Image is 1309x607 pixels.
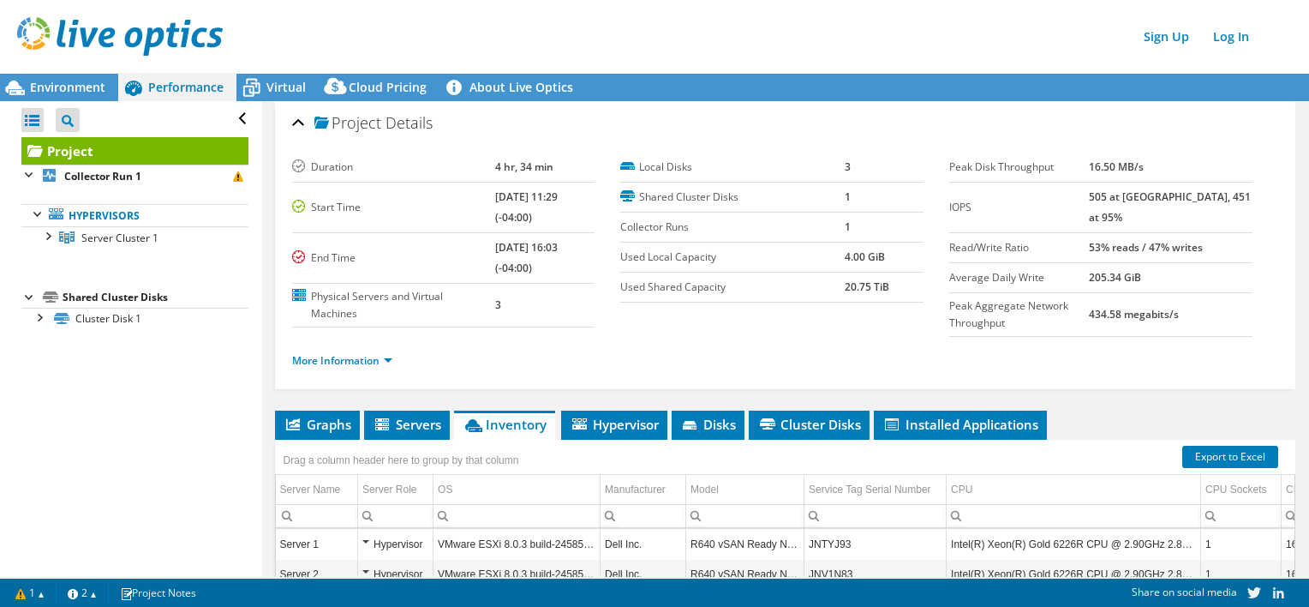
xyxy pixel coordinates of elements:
div: CPU [951,479,972,500]
td: Column CPU, Filter cell [947,505,1201,528]
td: Manufacturer Column [601,475,686,505]
b: 205.34 GiB [1089,270,1141,285]
td: Column Server Name, Filter cell [276,505,358,528]
td: Column Model, Value R640 vSAN Ready Node [686,560,804,590]
td: Column Server Role, Value Hypervisor [358,530,433,560]
td: Column Server Role, Value Hypervisor [358,560,433,590]
a: About Live Optics [439,74,586,101]
span: Share on social media [1132,585,1237,599]
span: Installed Applications [882,416,1038,433]
div: OS [438,479,452,500]
td: Column OS, Value VMware ESXi 8.0.3 build-24585383 [433,530,601,560]
td: CPU Sockets Column [1201,475,1282,505]
label: Peak Aggregate Network Throughput [949,297,1089,332]
a: Export to Excel [1182,446,1278,468]
a: Collector Run 1 [21,165,248,187]
label: Start Time [292,199,495,216]
span: Server Cluster 1 [81,231,158,245]
span: Inventory [463,416,547,433]
div: Server Role [362,479,416,500]
td: Column Model, Value R640 vSAN Ready Node [686,530,804,560]
div: Manufacturer [605,479,666,500]
td: Column CPU Sockets, Value 1 [1201,530,1282,560]
label: End Time [292,249,495,267]
span: Graphs [284,416,351,433]
b: [DATE] 11:29 (-04:00) [495,189,558,225]
b: 434.58 megabits/s [1089,307,1179,322]
a: Cluster Disk 1 [21,308,248,330]
td: Column Service Tag Serial Number, Filter cell [804,505,947,528]
div: Service Tag Serial Number [809,479,931,500]
td: Column Server Role, Filter cell [358,505,433,528]
label: Read/Write Ratio [949,239,1089,256]
b: 16.50 MB/s [1089,159,1144,174]
td: Column Server Name, Value Server 2 [276,560,358,590]
label: Average Daily Write [949,269,1089,286]
a: 1 [3,582,57,604]
a: More Information [292,353,392,368]
td: OS Column [433,475,601,505]
td: Column Manufacturer, Filter cell [601,505,686,528]
b: 3 [495,297,501,312]
td: Service Tag Serial Number Column [804,475,947,505]
b: 1 [845,189,851,204]
label: Used Shared Capacity [620,279,845,296]
td: Column Manufacturer, Value Dell Inc. [601,560,686,590]
label: Duration [292,159,495,176]
span: Virtual [266,79,306,95]
div: Model [690,479,719,500]
td: Server Name Column [276,475,358,505]
a: Server Cluster 1 [21,226,248,249]
a: Log In [1204,24,1258,49]
label: Local Disks [620,159,845,176]
div: CPU Sockets [1205,479,1266,500]
b: 505 at [GEOGRAPHIC_DATA], 451 at 95% [1089,189,1251,225]
a: Project [21,137,248,165]
b: [DATE] 16:03 (-04:00) [495,240,558,275]
img: live_optics_svg.svg [17,17,223,56]
b: 20.75 TiB [845,279,889,294]
a: Hypervisors [21,204,248,226]
td: Column CPU Sockets, Value 1 [1201,560,1282,590]
td: Column Server Name, Value Server 1 [276,530,358,560]
span: Disks [680,416,736,433]
label: Collector Runs [620,219,845,236]
span: Environment [30,79,105,95]
td: Column CPU, Value Intel(R) Xeon(R) Gold 6226R CPU @ 2.90GHz 2.89 GHz [947,560,1201,590]
td: Column OS, Filter cell [433,505,601,528]
a: Project Notes [108,582,208,604]
span: Hypervisor [570,416,659,433]
div: Hypervisor [362,564,428,585]
td: Column Service Tag Serial Number, Value JNV1N83 [804,560,947,590]
span: Cloud Pricing [349,79,427,95]
td: CPU Column [947,475,1201,505]
td: Column Model, Filter cell [686,505,804,528]
td: Model Column [686,475,804,505]
td: Column OS, Value VMware ESXi 8.0.3 build-24585383 [433,560,601,590]
a: 2 [56,582,109,604]
td: Column Manufacturer, Value Dell Inc. [601,530,686,560]
b: Collector Run 1 [64,169,141,183]
div: Shared Cluster Disks [63,287,248,308]
label: IOPS [949,199,1089,216]
b: 1 [845,219,851,234]
td: Column Service Tag Serial Number, Value JNTYJ93 [804,530,947,560]
span: Cluster Disks [757,416,861,433]
span: Details [386,112,433,133]
td: Server Role Column [358,475,433,505]
label: Used Local Capacity [620,249,845,266]
div: Drag a column header here to group by that column [279,448,523,472]
label: Shared Cluster Disks [620,189,845,206]
label: Physical Servers and Virtual Machines [292,288,495,322]
span: Project [314,115,381,132]
div: Hypervisor [362,534,428,555]
b: 3 [845,159,851,174]
td: Column CPU Sockets, Filter cell [1201,505,1282,528]
span: Servers [373,416,441,433]
span: Performance [148,79,224,95]
b: 53% reads / 47% writes [1089,240,1203,255]
b: 4.00 GiB [845,249,885,264]
div: Server Name [280,479,341,500]
a: Sign Up [1135,24,1198,49]
b: 4 hr, 34 min [495,159,553,174]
